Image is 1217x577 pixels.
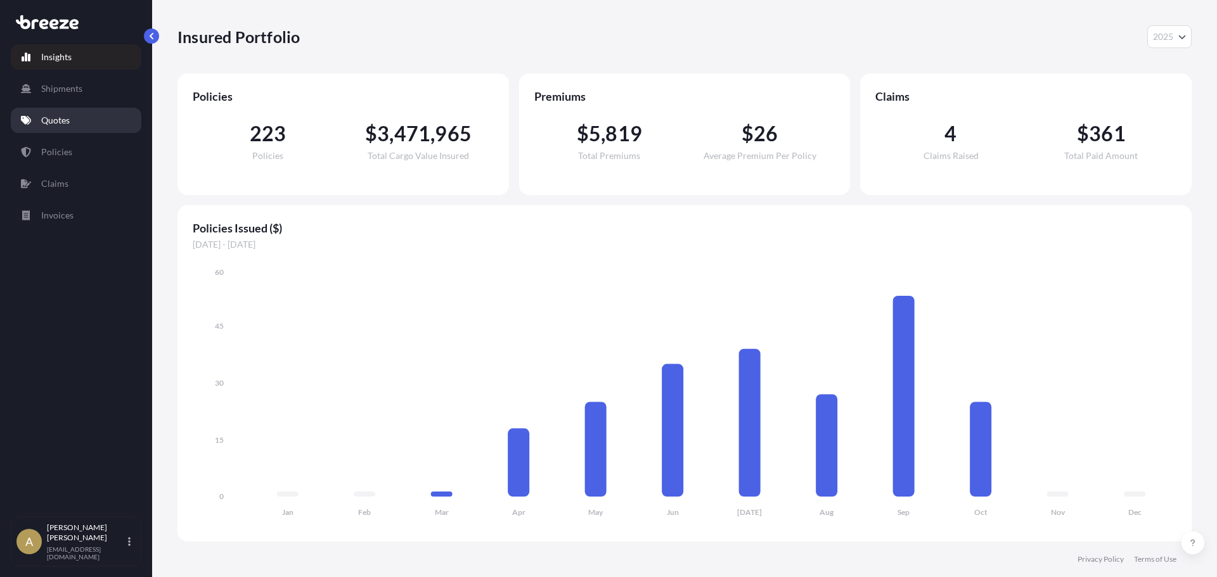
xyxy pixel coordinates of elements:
p: Invoices [41,209,74,222]
span: , [601,124,605,144]
a: Insights [11,44,141,70]
p: Insights [41,51,72,63]
button: Year Selector [1147,25,1192,48]
span: 819 [605,124,642,144]
span: $ [577,124,589,144]
span: , [389,124,394,144]
span: Claims Raised [924,151,979,160]
tspan: Nov [1051,507,1066,517]
span: Policies [193,89,494,104]
p: [EMAIL_ADDRESS][DOMAIN_NAME] [47,545,126,561]
span: $ [1077,124,1089,144]
tspan: 15 [215,435,224,445]
tspan: 0 [219,491,224,501]
span: Total Cargo Value Insured [368,151,469,160]
span: [DATE] - [DATE] [193,238,1176,251]
span: 26 [754,124,778,144]
span: 5 [589,124,601,144]
span: 965 [435,124,472,144]
span: Total Paid Amount [1064,151,1138,160]
tspan: 45 [215,321,224,331]
span: 361 [1089,124,1126,144]
tspan: Apr [512,507,525,517]
span: Policies Issued ($) [193,220,1176,236]
a: Privacy Policy [1078,554,1124,564]
span: A [25,535,33,548]
tspan: Feb [358,507,371,517]
tspan: Jan [282,507,293,517]
p: Policies [41,146,72,158]
span: Total Premiums [578,151,640,160]
tspan: Jun [667,507,679,517]
span: Premiums [534,89,835,104]
tspan: 60 [215,267,224,277]
tspan: May [588,507,603,517]
span: , [430,124,435,144]
span: 3 [377,124,389,144]
tspan: Aug [820,507,834,517]
span: Average Premium Per Policy [704,151,816,160]
span: 2025 [1153,30,1173,43]
span: $ [742,124,754,144]
tspan: Dec [1128,507,1142,517]
span: $ [365,124,377,144]
p: Shipments [41,82,82,95]
p: Insured Portfolio [177,27,300,47]
tspan: [DATE] [737,507,762,517]
a: Policies [11,139,141,165]
tspan: 30 [215,378,224,388]
p: [PERSON_NAME] [PERSON_NAME] [47,523,126,543]
a: Terms of Use [1134,554,1176,564]
a: Invoices [11,203,141,228]
span: Policies [252,151,283,160]
p: Quotes [41,114,70,127]
p: Claims [41,177,68,190]
a: Shipments [11,76,141,101]
tspan: Mar [435,507,449,517]
span: 223 [250,124,287,144]
tspan: Oct [974,507,988,517]
a: Quotes [11,108,141,133]
a: Claims [11,171,141,196]
span: 471 [394,124,431,144]
tspan: Sep [898,507,910,517]
span: Claims [875,89,1176,104]
span: 4 [944,124,956,144]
